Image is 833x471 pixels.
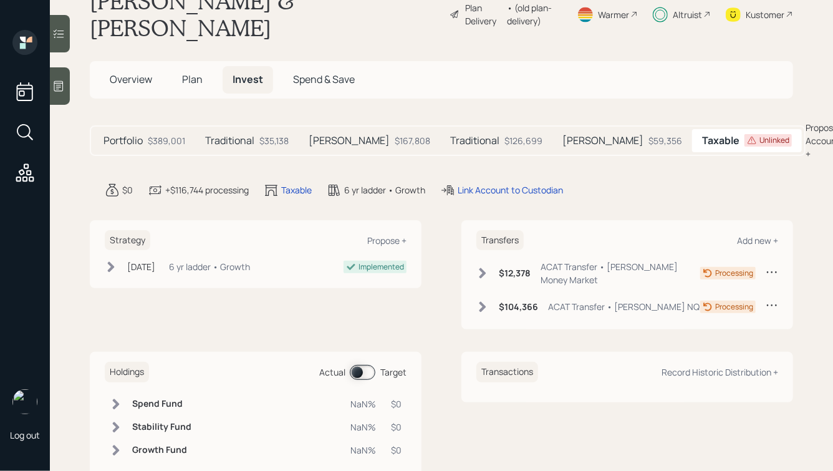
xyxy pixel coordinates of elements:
[132,399,191,409] h6: Spend Fund
[548,300,700,313] div: ACAT Transfer • [PERSON_NAME] NQ
[259,134,289,147] div: $35,138
[499,268,531,279] h6: $12,378
[504,134,542,147] div: $126,699
[673,8,702,21] div: Altruist
[702,135,739,147] h5: Taxable
[598,8,629,21] div: Warmer
[737,235,778,246] div: Add new +
[380,366,407,379] div: Target
[105,362,149,382] h6: Holdings
[350,444,376,457] div: NaN%
[350,420,376,434] div: NaN%
[293,72,355,86] span: Spend & Save
[148,134,185,147] div: $389,001
[127,260,155,273] div: [DATE]
[105,230,150,251] h6: Strategy
[350,397,376,410] div: NaN%
[367,235,407,246] div: Propose +
[122,183,133,197] div: $0
[458,183,563,197] div: Link Account to Custodian
[132,445,191,455] h6: Growth Fund
[233,72,263,86] span: Invest
[450,135,499,147] h5: Traditional
[562,135,643,147] h5: [PERSON_NAME]
[182,72,203,86] span: Plan
[476,362,538,382] h6: Transactions
[541,260,700,286] div: ACAT Transfer • [PERSON_NAME] Money Market
[205,135,254,147] h5: Traditional
[648,134,682,147] div: $59,356
[395,134,430,147] div: $167,808
[12,389,37,414] img: hunter_neumayer.jpg
[715,301,753,313] div: Processing
[476,230,524,251] h6: Transfers
[281,183,312,197] div: Taxable
[309,135,390,147] h5: [PERSON_NAME]
[391,444,402,457] div: $0
[344,183,425,197] div: 6 yr ladder • Growth
[465,1,501,27] div: Plan Delivery
[662,366,778,378] div: Record Historic Distribution +
[169,260,250,273] div: 6 yr ladder • Growth
[391,420,402,434] div: $0
[319,366,345,379] div: Actual
[499,302,538,313] h6: $104,366
[507,1,562,27] div: • (old plan-delivery)
[132,422,191,432] h6: Stability Fund
[104,135,143,147] h5: Portfolio
[746,8,784,21] div: Kustomer
[110,72,152,86] span: Overview
[759,135,789,146] div: Unlinked
[165,183,249,197] div: +$116,744 processing
[715,268,753,279] div: Processing
[10,429,40,441] div: Log out
[359,261,404,273] div: Implemented
[391,397,402,410] div: $0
